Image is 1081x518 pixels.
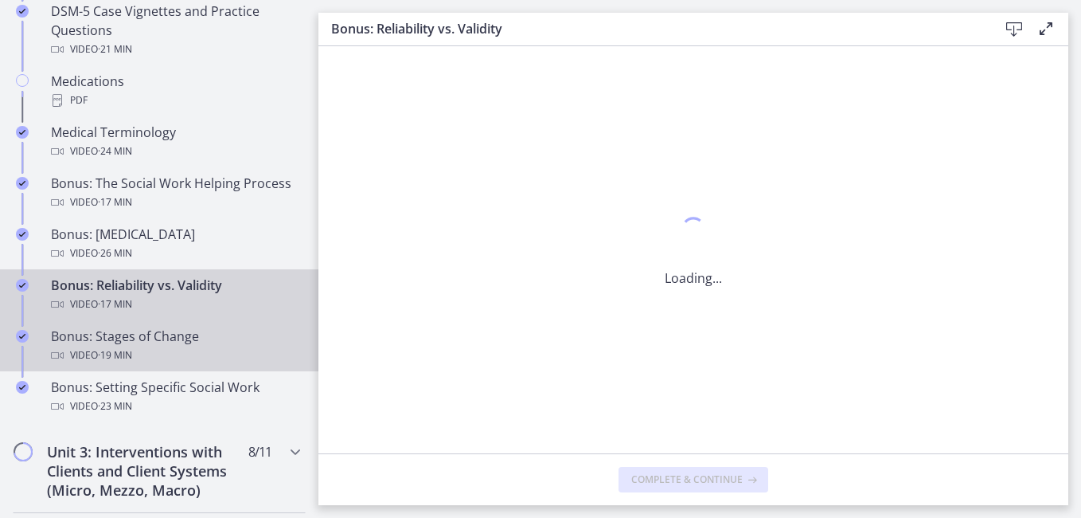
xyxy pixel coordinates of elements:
[619,467,768,492] button: Complete & continue
[51,244,299,263] div: Video
[98,193,132,212] span: · 17 min
[51,276,299,314] div: Bonus: Reliability vs. Validity
[51,142,299,161] div: Video
[16,228,29,241] i: Completed
[16,279,29,292] i: Completed
[331,19,973,38] h3: Bonus: Reliability vs. Validity
[98,397,132,416] span: · 23 min
[51,346,299,365] div: Video
[16,177,29,190] i: Completed
[631,473,743,486] span: Complete & continue
[51,295,299,314] div: Video
[16,330,29,343] i: Completed
[51,174,299,212] div: Bonus: The Social Work Helping Process
[248,442,271,461] span: 8 / 11
[51,40,299,59] div: Video
[16,126,29,139] i: Completed
[16,381,29,394] i: Completed
[51,378,299,416] div: Bonus: Setting Specific Social Work
[47,442,241,500] h2: Unit 3: Interventions with Clients and Client Systems (Micro, Mezzo, Macro)
[51,91,299,110] div: PDF
[51,327,299,365] div: Bonus: Stages of Change
[98,346,132,365] span: · 19 min
[98,244,132,263] span: · 26 min
[51,397,299,416] div: Video
[16,5,29,18] i: Completed
[51,72,299,110] div: Medications
[665,213,722,249] div: 1
[98,40,132,59] span: · 21 min
[98,295,132,314] span: · 17 min
[51,123,299,161] div: Medical Terminology
[51,2,299,59] div: DSM-5 Case Vignettes and Practice Questions
[98,142,132,161] span: · 24 min
[51,193,299,212] div: Video
[51,225,299,263] div: Bonus: [MEDICAL_DATA]
[665,269,722,288] p: Loading...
